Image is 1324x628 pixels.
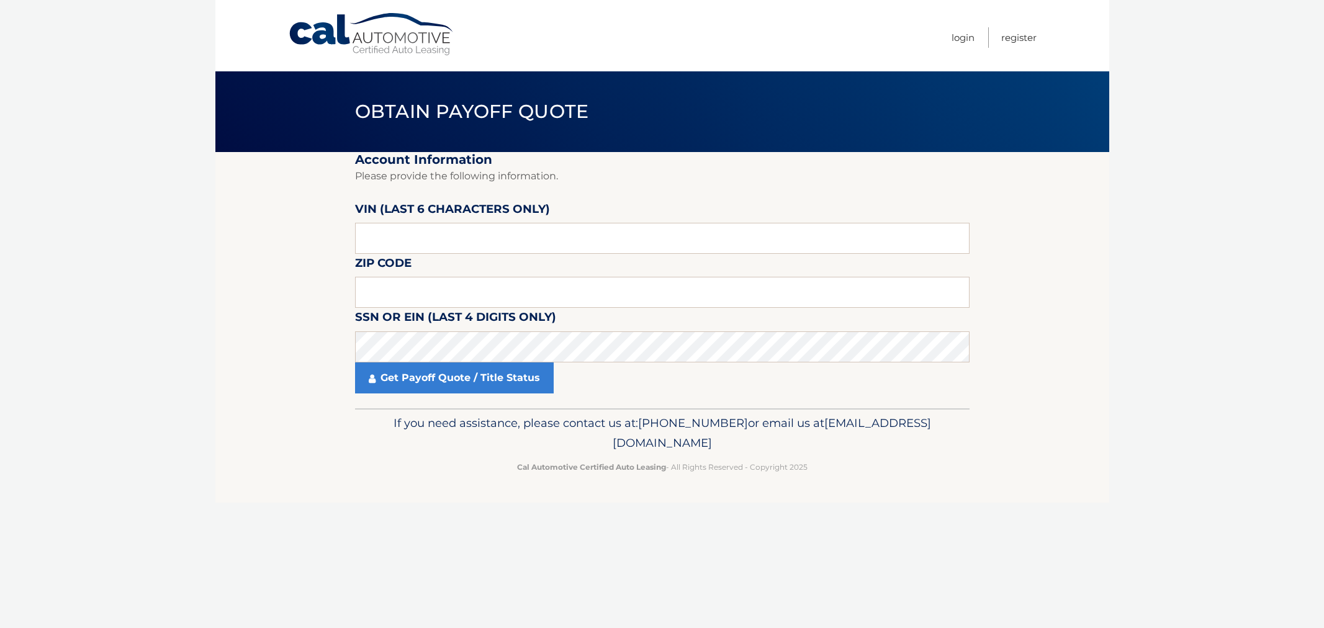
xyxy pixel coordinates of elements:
p: - All Rights Reserved - Copyright 2025 [363,460,961,473]
a: Login [952,27,975,48]
a: Get Payoff Quote / Title Status [355,362,554,393]
strong: Cal Automotive Certified Auto Leasing [517,462,666,472]
a: Register [1001,27,1037,48]
h2: Account Information [355,152,970,168]
label: SSN or EIN (last 4 digits only) [355,308,556,331]
label: VIN (last 6 characters only) [355,200,550,223]
label: Zip Code [355,254,412,277]
p: If you need assistance, please contact us at: or email us at [363,413,961,453]
p: Please provide the following information. [355,168,970,185]
a: Cal Automotive [288,12,456,56]
span: [PHONE_NUMBER] [638,416,748,430]
span: Obtain Payoff Quote [355,100,589,123]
